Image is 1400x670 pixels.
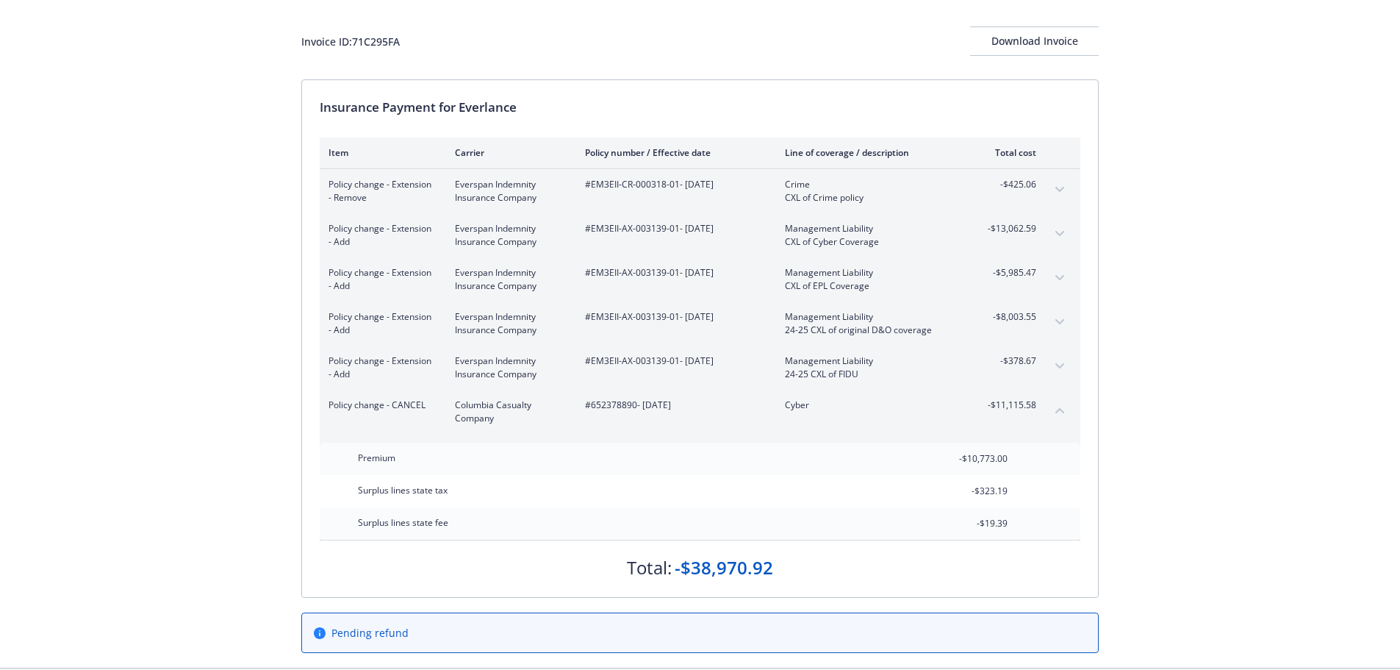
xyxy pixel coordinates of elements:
span: #EM3EII-AX-003139-01 - [DATE] [585,222,761,235]
span: Policy change - Extension - Add [329,222,431,249]
span: Everspan Indemnity Insurance Company [455,310,561,337]
span: Policy change - Extension - Add [329,354,431,381]
span: Crime [785,178,958,191]
div: Invoice ID: 71C295FA [301,34,400,49]
span: Surplus lines state fee [358,516,448,529]
button: expand content [1048,310,1071,334]
span: #EM3EII-AX-003139-01 - [DATE] [585,310,761,324]
span: Everspan Indemnity Insurance Company [455,354,561,381]
div: Policy number / Effective date [585,146,761,159]
span: Management LiabilityCXL of Cyber Coverage [785,222,958,249]
span: Surplus lines state tax [358,484,448,496]
div: Policy change - Extension - AddEverspan Indemnity Insurance Company#EM3EII-AX-003139-01- [DATE]Ma... [320,346,1080,390]
div: Total cost [981,146,1036,159]
div: Total: [627,555,672,580]
span: #EM3EII-AX-003139-01 - [DATE] [585,266,761,279]
button: collapse content [1048,399,1071,422]
span: Everspan Indemnity Insurance Company [455,222,561,249]
button: Download Invoice [970,26,1099,56]
span: Management Liability [785,266,958,279]
span: Policy change - Extension - Remove [329,178,431,204]
div: Policy change - Extension - AddEverspan Indemnity Insurance Company#EM3EII-AX-003139-01- [DATE]Ma... [320,302,1080,346]
span: CXL of EPL Coverage [785,279,958,293]
div: Policy change - Extension - RemoveEverspan Indemnity Insurance Company#EM3EII-CR-000318-01- [DATE... [320,169,1080,213]
div: Line of coverage / description [785,146,958,159]
div: Insurance Payment for Everlance [320,98,1080,117]
span: 24-25 CXL of original D&O coverage [785,324,958,337]
span: #EM3EII-CR-000318-01 - [DATE] [585,178,761,191]
span: #EM3EII-AX-003139-01 - [DATE] [585,354,761,368]
span: Everspan Indemnity Insurance Company [455,266,561,293]
span: Management Liability [785,310,958,324]
div: Carrier [455,146,561,159]
span: CrimeCXL of Crime policy [785,178,958,204]
span: Pending refund [331,625,409,641]
input: 0.00 [921,448,1016,470]
span: Everspan Indemnity Insurance Company [455,178,561,204]
span: Premium [358,452,395,464]
div: Policy change - CANCELColumbia Casualty Company#652378890- [DATE]Cyber-$11,115.58collapse content [320,390,1080,434]
span: 24-25 CXL of FIDU [785,368,958,381]
div: -$38,970.92 [675,555,773,580]
input: 0.00 [921,513,1016,535]
div: Item [329,146,431,159]
span: Columbia Casualty Company [455,399,561,425]
span: -$11,115.58 [981,399,1036,412]
span: Policy change - Extension - Add [329,266,431,293]
div: Download Invoice [970,27,1099,55]
span: Management Liability24-25 CXL of FIDU [785,354,958,381]
span: Cyber [785,399,958,412]
button: expand content [1048,222,1071,246]
span: Management LiabilityCXL of EPL Coverage [785,266,958,293]
button: expand content [1048,178,1071,202]
span: Management Liability24-25 CXL of original D&O coverage [785,310,958,337]
span: Policy change - Extension - Add [329,310,431,337]
span: -$8,003.55 [981,310,1036,324]
span: -$378.67 [981,354,1036,368]
span: -$425.06 [981,178,1036,191]
span: -$13,062.59 [981,222,1036,235]
div: Policy change - Extension - AddEverspan Indemnity Insurance Company#EM3EII-AX-003139-01- [DATE]Ma... [320,257,1080,302]
span: #652378890 - [DATE] [585,399,761,412]
div: Policy change - Extension - AddEverspan Indemnity Insurance Company#EM3EII-AX-003139-01- [DATE]Ma... [320,213,1080,257]
button: expand content [1048,266,1071,290]
span: Policy change - CANCEL [329,399,431,412]
span: CXL of Crime policy [785,191,958,204]
button: expand content [1048,354,1071,378]
span: -$5,985.47 [981,266,1036,279]
span: CXL of Cyber Coverage [785,235,958,249]
span: Management Liability [785,354,958,368]
input: 0.00 [921,480,1016,502]
span: Management Liability [785,222,958,235]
